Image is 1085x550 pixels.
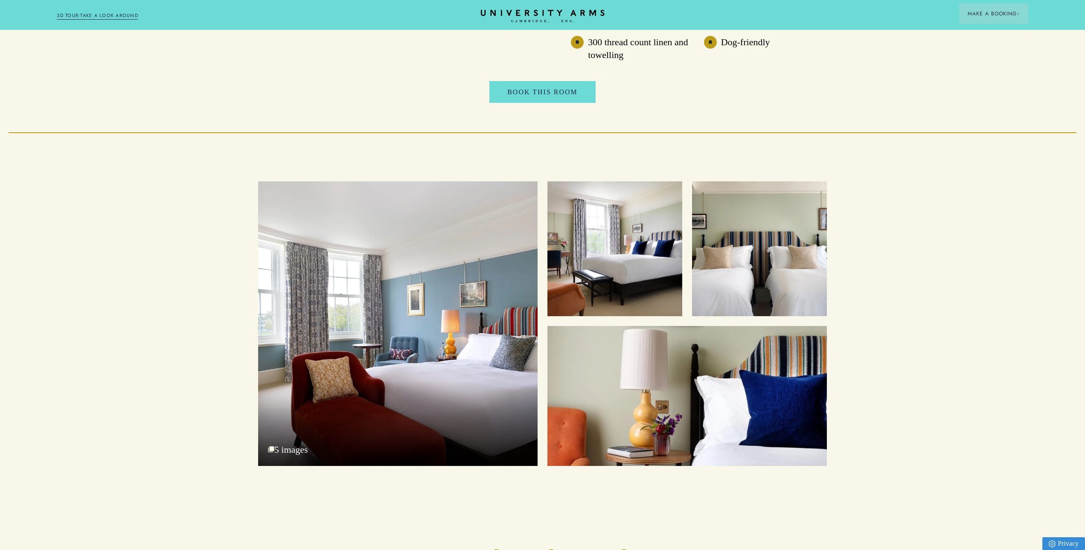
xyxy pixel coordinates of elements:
[968,10,1020,17] span: Make a Booking
[57,12,138,20] a: 3D TOUR:TAKE A LOOK AROUND
[959,3,1028,24] button: Make a BookingArrow icon
[588,36,694,61] h3: 300 thread count linen and towelling
[1017,12,1020,15] img: Arrow icon
[721,36,770,49] h3: Dog-friendly
[704,36,717,49] img: image-e94e5ce88bee53a709c97330e55750c953861461-40x40-svg
[1042,537,1085,550] a: Privacy
[489,81,596,103] a: Book This Room
[481,10,605,23] a: Home
[571,36,584,49] img: image-e94e5ce88bee53a709c97330e55750c953861461-40x40-svg
[1049,540,1056,547] img: Privacy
